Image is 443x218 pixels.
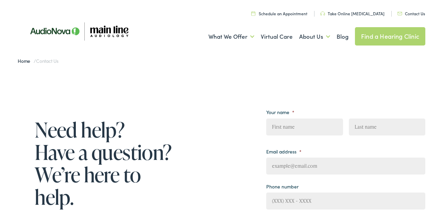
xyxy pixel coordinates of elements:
[349,119,425,135] input: Last name
[320,11,385,16] a: Take Online [MEDICAL_DATA]
[261,24,293,49] a: Virtual Care
[337,24,348,49] a: Blog
[18,57,58,64] span: /
[251,11,255,16] img: utility icon
[397,12,402,15] img: utility icon
[35,119,174,208] h1: Need help? Have a question? We’re here to help.
[266,109,294,115] label: Your name
[266,119,343,135] input: First name
[299,24,330,49] a: About Us
[266,158,425,175] input: example@email.com
[355,27,425,46] a: Find a Hearing Clinic
[36,57,58,64] span: Contact Us
[251,11,307,16] a: Schedule an Appointment
[266,183,299,189] label: Phone number
[320,12,325,16] img: utility icon
[266,193,425,210] input: (XXX) XXX - XXXX
[18,57,34,64] a: Home
[266,148,302,155] label: Email address
[208,24,254,49] a: What We Offer
[397,11,425,16] a: Contact Us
